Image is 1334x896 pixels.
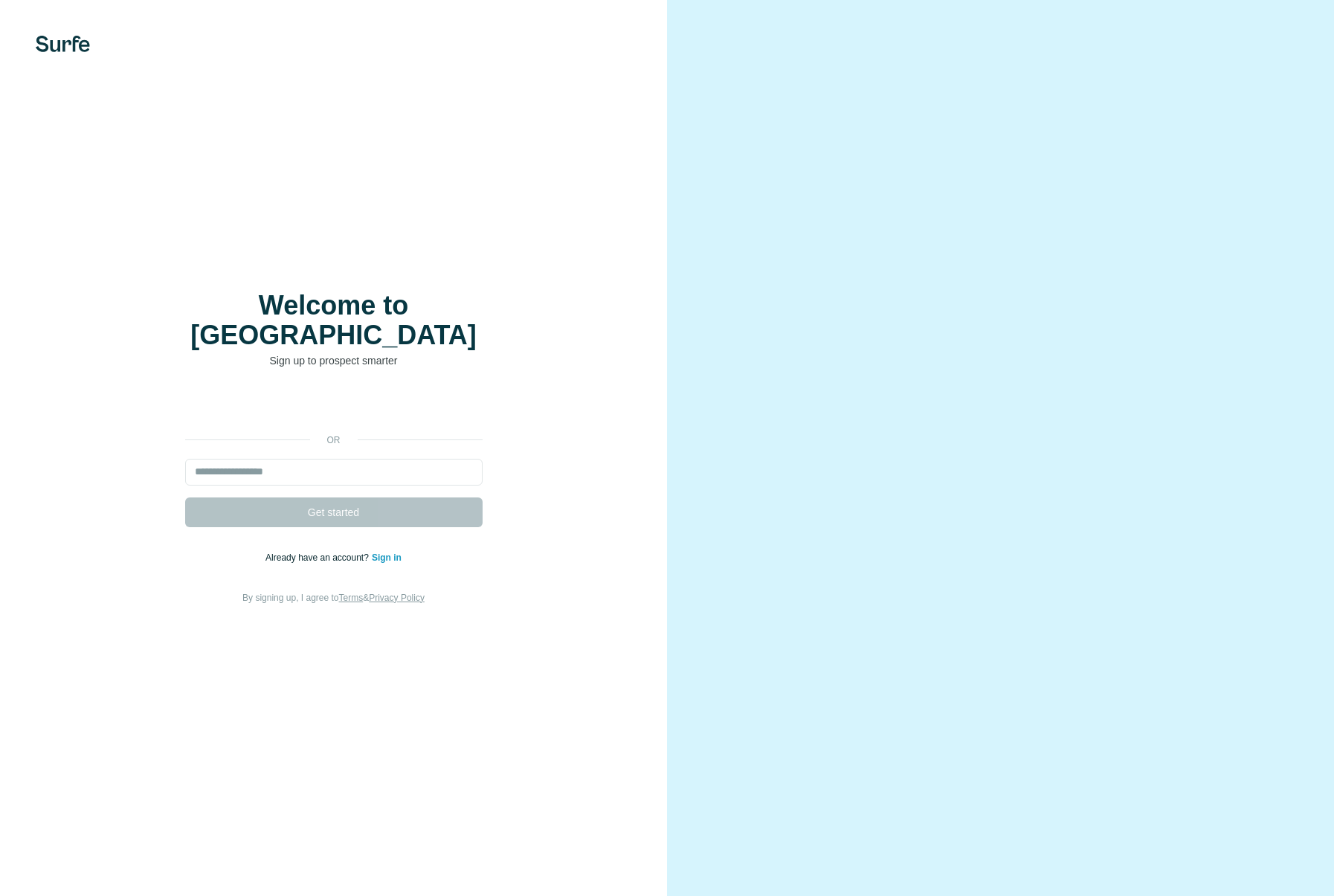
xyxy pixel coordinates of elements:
iframe: Sign in with Google Button [178,390,490,423]
p: Sign up to prospect smarter [185,353,483,368]
span: Already have an account? [265,552,372,563]
span: By signing up, I agree to & [242,593,425,603]
p: or [310,434,358,447]
h1: Welcome to [GEOGRAPHIC_DATA] [185,291,483,350]
a: Terms [339,593,364,603]
img: Surfe's logo [36,36,90,52]
a: Privacy Policy [369,593,425,603]
a: Sign in [372,552,402,563]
